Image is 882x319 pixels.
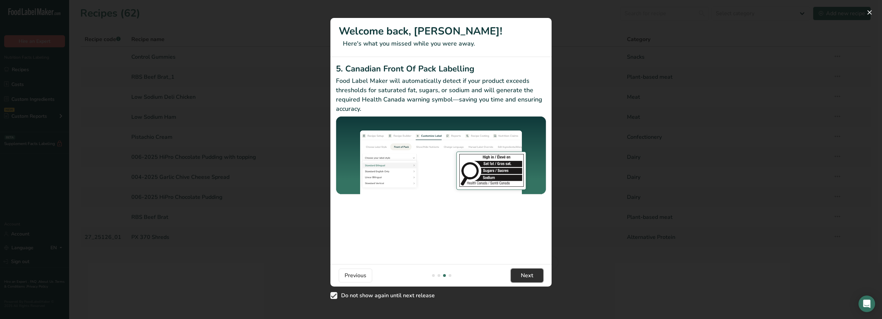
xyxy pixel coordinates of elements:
[336,62,546,75] h2: 5. Canadian Front Of Pack Labelling
[339,269,372,282] button: Previous
[345,271,366,280] span: Previous
[858,296,875,312] div: Open Intercom Messenger
[337,292,435,299] span: Do not show again until next release
[511,269,543,282] button: Next
[339,39,543,48] p: Here's what you missed while you were away.
[521,271,533,280] span: Next
[339,23,543,39] h1: Welcome back, [PERSON_NAME]!
[336,116,546,195] img: Canadian Front Of Pack Labelling
[336,76,546,114] p: Food Label Maker will automatically detect if your product exceeds thresholds for saturated fat, ...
